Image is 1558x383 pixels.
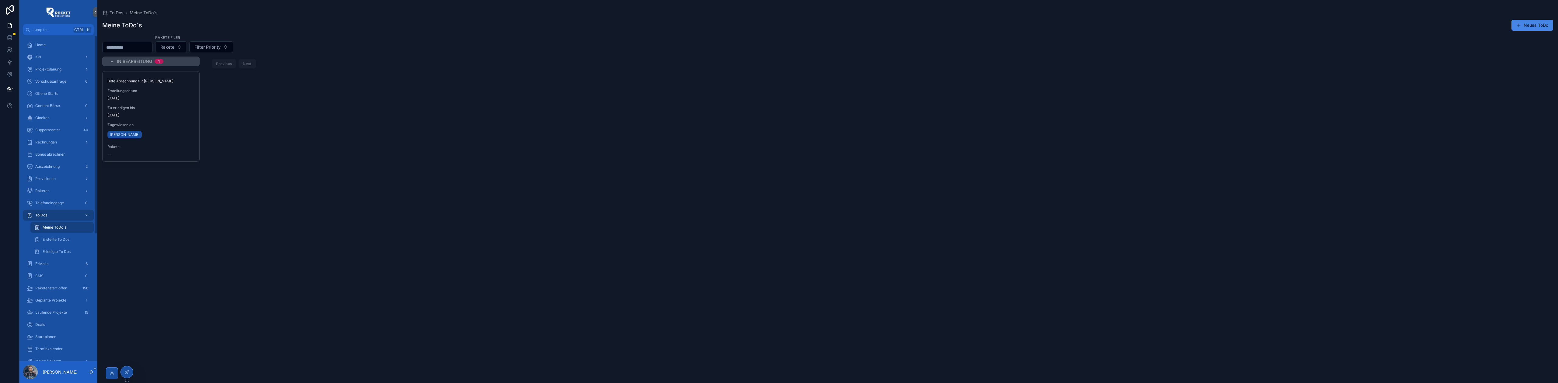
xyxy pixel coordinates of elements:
span: -- [107,152,111,157]
a: Supportcenter40 [23,125,94,136]
a: Home [23,40,94,50]
span: Erstellungsdatum [107,88,194,93]
span: Content Börse [35,103,60,108]
span: Bonus abrechnen [35,152,65,157]
a: Raketen [23,185,94,196]
span: Rakete [107,144,194,149]
a: Rechnungen [23,137,94,148]
span: Geplante Projekte [35,298,66,303]
a: Laufende Projekte15 [23,307,94,318]
a: Terminkalender [23,343,94,354]
div: 1 [158,59,160,64]
span: Erledigte To Dos [43,249,71,254]
span: To Dos [35,213,47,218]
a: Telefoneingänge0 [23,198,94,209]
button: Select Button [155,41,187,53]
div: 0 [83,78,90,85]
a: Glocken [23,112,94,123]
a: Projektplanung [23,64,94,75]
h1: Meine ToDo´s [102,21,142,29]
span: E-Mails [35,261,48,266]
a: Provisionen [23,173,94,184]
a: Offene Starts [23,88,94,99]
a: Erstellte To Dos [30,234,94,245]
button: Jump to...CtrlK [23,24,94,35]
span: Zu erledigen bis [107,105,194,110]
a: Meine Raketen [23,356,94,367]
span: To Dos [110,10,124,16]
div: 0 [83,199,90,207]
a: Start planen [23,331,94,342]
div: 6 [83,260,90,267]
a: Deals [23,319,94,330]
img: App logo [46,7,71,17]
span: Provisionen [35,176,56,181]
span: Start planen [35,334,56,339]
div: 2 [83,163,90,170]
span: Rechnungen [35,140,57,145]
span: Offene Starts [35,91,58,96]
a: Bonus abrechnen [23,149,94,160]
span: Raketen [35,188,50,193]
span: [DATE] [107,96,194,101]
span: Rakete [160,44,174,50]
span: Meine Raketen [35,359,61,364]
div: 40 [82,126,90,134]
span: Filter Priority [194,44,221,50]
div: scrollable content [19,35,97,361]
a: E-Mails6 [23,258,94,269]
a: Meine ToDo´s [30,222,94,233]
div: 156 [81,285,90,292]
a: Meine ToDo´s [130,10,158,16]
span: Raketenstart offen [35,286,67,291]
span: K [86,27,91,32]
span: Ctrl [74,27,85,33]
span: Telefoneingänge [35,201,64,205]
span: Zugewiesen an [107,122,194,127]
span: Meine ToDo´s [43,225,66,230]
div: 15 [83,309,90,316]
span: Auszeichnung [35,164,60,169]
a: Raketenstart offen156 [23,283,94,294]
span: Vorschussanfrage [35,79,66,84]
a: [PERSON_NAME] [107,131,142,138]
a: To Dos [102,10,124,16]
span: Jump to... [33,27,71,32]
span: Deals [35,322,45,327]
a: Auszeichnung2 [23,161,94,172]
span: Glocken [35,116,50,120]
label: Rakete Filer [155,35,180,40]
span: In Bearbeitung [117,58,152,64]
span: Laufende Projekte [35,310,67,315]
span: Terminkalender [35,347,63,351]
button: Neues ToDo [1511,20,1553,31]
span: [DATE] [107,113,194,118]
a: Vorschussanfrage0 [23,76,94,87]
div: 0 [83,272,90,280]
span: Erstellte To Dos [43,237,69,242]
span: [PERSON_NAME] [110,132,139,137]
button: Select Button [189,41,233,53]
a: To Dos [23,210,94,221]
div: 0 [83,102,90,109]
a: Geplante Projekte1 [23,295,94,306]
a: Erledigte To Dos [30,246,94,257]
p: [PERSON_NAME] [43,369,78,375]
span: KPI [35,55,41,60]
div: 1 [83,297,90,304]
a: Bitte Abrechnung für [PERSON_NAME]Erstellungsdatum[DATE]Zu erledigen bis[DATE]Zugewiesen an[PERSO... [102,71,200,162]
span: Projektplanung [35,67,61,72]
span: Supportcenter [35,128,60,133]
a: SMS0 [23,271,94,281]
span: Bitte Abrechnung für [PERSON_NAME] [107,79,194,84]
a: KPI [23,52,94,63]
a: Content Börse0 [23,100,94,111]
span: SMS [35,274,44,278]
span: Home [35,43,46,47]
